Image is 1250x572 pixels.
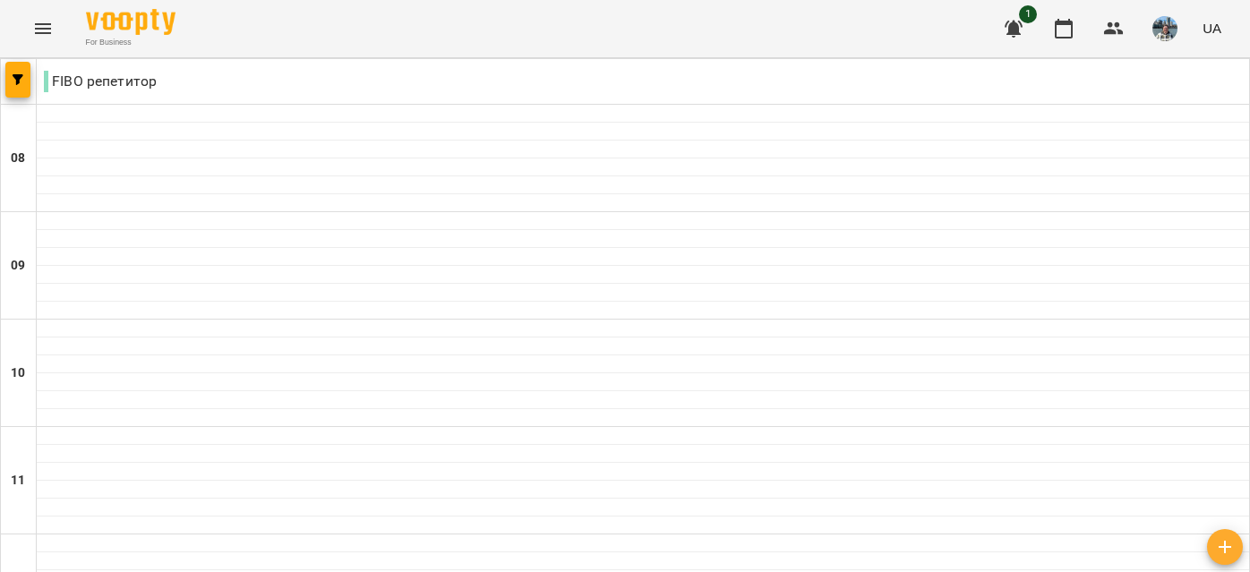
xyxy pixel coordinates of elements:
[1019,5,1037,23] span: 1
[11,471,25,491] h6: 11
[11,363,25,383] h6: 10
[1207,529,1243,565] button: Створити урок
[86,37,176,48] span: For Business
[21,7,64,50] button: Menu
[86,9,176,35] img: Voopty Logo
[44,71,157,92] p: FIBO репетитор
[11,149,25,168] h6: 08
[11,256,25,276] h6: 09
[1152,16,1177,41] img: 1e8d23b577010bf0f155fdae1a4212a8.jpg
[1203,19,1221,38] span: UA
[1195,12,1229,45] button: UA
